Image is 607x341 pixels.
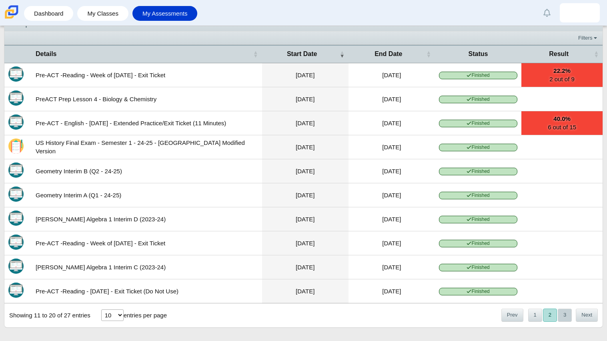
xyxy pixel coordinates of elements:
[501,309,523,322] button: Previous
[296,216,315,223] time: Jun 10, 2024 at 9:03 AM
[439,264,517,271] span: Finished
[382,72,401,78] time: Jan 23, 2025 at 2:47 PM
[32,63,262,87] td: Pre-ACT -Reading - Week of [DATE] - Exit Ticket
[560,3,600,22] a: fernando.figueroa.SQjFFZ
[439,50,517,58] span: Status
[521,111,603,135] a: 40.0%6 out of 15
[340,50,345,58] span: Start Date : Activate to remove sorting
[8,162,24,178] img: Itembank
[382,264,401,271] time: Mar 18, 2024 at 3:33 PM
[594,50,599,58] span: Result : Activate to sort
[32,183,262,207] td: Geometry Interim A (Q1 - 24-25)
[296,72,315,78] time: Jan 23, 2025 at 2:38 PM
[296,288,315,295] time: Mar 15, 2024 at 1:08 PM
[32,87,262,111] td: PreACT Prep Lesson 4 - Biology & Chemistry
[382,240,401,247] time: Apr 12, 2024 at 12:59 PM
[382,216,401,223] time: Jun 10, 2024 at 10:05 AM
[439,144,517,151] span: Finished
[3,4,20,20] img: Carmen School of Science & Technology
[296,264,315,271] time: Mar 18, 2024 at 2:41 PM
[8,90,24,106] img: Itembank
[382,144,401,150] time: Jan 17, 2025 at 12:15 PM
[8,235,24,250] img: Itembank
[81,6,124,21] a: My Classes
[124,312,167,319] label: entries per page
[439,168,517,175] span: Finished
[439,72,517,79] span: Finished
[525,66,599,75] b: 22.2%
[296,144,315,150] time: Jan 17, 2025 at 12:15 PM
[439,240,517,247] span: Finished
[136,6,194,21] a: My Assessments
[439,96,517,103] span: Finished
[32,255,262,279] td: [PERSON_NAME] Algebra 1 Interim C (2023-24)
[8,187,24,202] img: Itembank
[266,50,338,58] span: Start Date
[32,135,262,159] td: US History Final Exam - Semester 1 - 24-25 - [GEOGRAPHIC_DATA] Modified Version
[296,240,315,247] time: Apr 12, 2024 at 12:57 PM
[525,114,599,123] b: 40.0%
[543,309,557,322] button: 2
[426,50,431,58] span: End Date : Activate to sort
[501,309,598,322] nav: pagination
[382,192,401,199] time: Oct 29, 2024 at 11:50 AM
[382,120,401,126] time: Jan 23, 2025 at 9:23 AM
[296,96,315,102] time: Jan 23, 2025 at 10:10 AM
[8,66,24,82] img: Itembank
[558,309,572,322] button: 3
[382,96,401,102] time: Jan 29, 2025 at 12:00 AM
[538,4,556,22] a: Alerts
[521,63,603,87] a: 22.2%2 out of 9
[8,283,24,298] img: Itembank
[8,138,24,154] img: Scannable
[439,120,517,127] span: Finished
[8,211,24,226] img: Itembank
[8,114,24,130] img: Itembank
[382,288,401,295] time: Mar 15, 2024 at 1:35 PM
[3,15,20,22] a: Carmen School of Science & Technology
[439,216,517,223] span: Finished
[32,111,262,135] td: Pre-ACT - English - [DATE] - Extended Practice/Exit Ticket (11 Minutes)
[36,50,252,58] span: Details
[439,288,517,295] span: Finished
[32,279,262,303] td: Pre-ACT -Reading - [DATE] - Exit Ticket (Do Not Use)
[576,309,598,322] button: Next
[296,168,315,175] time: Jan 16, 2025 at 9:31 AM
[528,309,542,322] button: 1
[439,192,517,199] span: Finished
[32,159,262,183] td: Geometry Interim B (Q2 - 24-25)
[382,168,401,175] time: Jan 16, 2025 at 9:50 AM
[32,207,262,231] td: [PERSON_NAME] Algebra 1 Interim D (2023-24)
[353,50,425,58] span: End Date
[28,6,69,21] a: Dashboard
[573,6,586,19] img: fernando.figueroa.SQjFFZ
[253,50,258,58] span: Details : Activate to sort
[8,259,24,274] img: Itembank
[576,34,601,42] a: Filters
[296,192,315,199] time: Oct 28, 2024 at 12:10 PM
[32,231,262,255] td: Pre-ACT -Reading - Week of [DATE] - Exit Ticket
[525,50,592,58] span: Result
[296,120,315,126] time: Jan 23, 2025 at 9:12 AM
[4,303,90,327] div: Showing 11 to 20 of 27 entries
